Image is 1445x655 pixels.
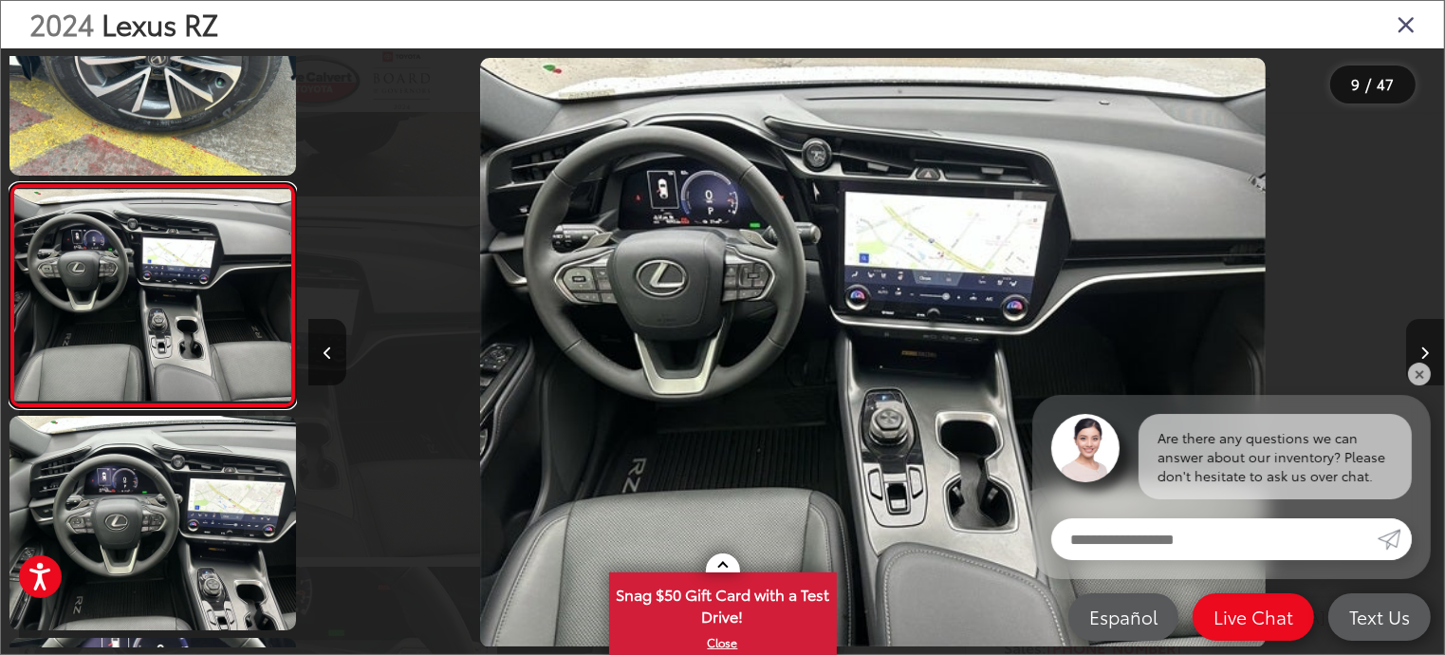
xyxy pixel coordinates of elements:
[7,413,299,632] img: 2024 Lexus RZ 450e Premium
[611,574,835,632] span: Snag $50 Gift Card with a Test Drive!
[11,190,294,402] img: 2024 Lexus RZ 450e Premium
[1328,593,1431,641] a: Text Us
[1340,605,1419,628] span: Text Us
[29,3,94,44] span: 2024
[1051,518,1378,560] input: Enter your message
[1406,319,1444,385] button: Next image
[1378,518,1412,560] a: Submit
[1051,414,1120,482] img: Agent profile photo
[480,58,1266,647] img: 2024 Lexus RZ 450e Premium
[102,3,219,44] span: Lexus RZ
[1068,593,1178,641] a: Español
[306,58,1441,647] div: 2024 Lexus RZ 450e Premium 8
[1080,605,1167,628] span: Español
[1204,605,1303,628] span: Live Chat
[308,319,346,385] button: Previous image
[1378,73,1395,94] span: 47
[1139,414,1412,499] div: Are there any questions we can answer about our inventory? Please don't hesitate to ask us over c...
[1193,593,1314,641] a: Live Chat
[1352,73,1361,94] span: 9
[1364,78,1374,91] span: /
[1397,11,1416,36] i: Close gallery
